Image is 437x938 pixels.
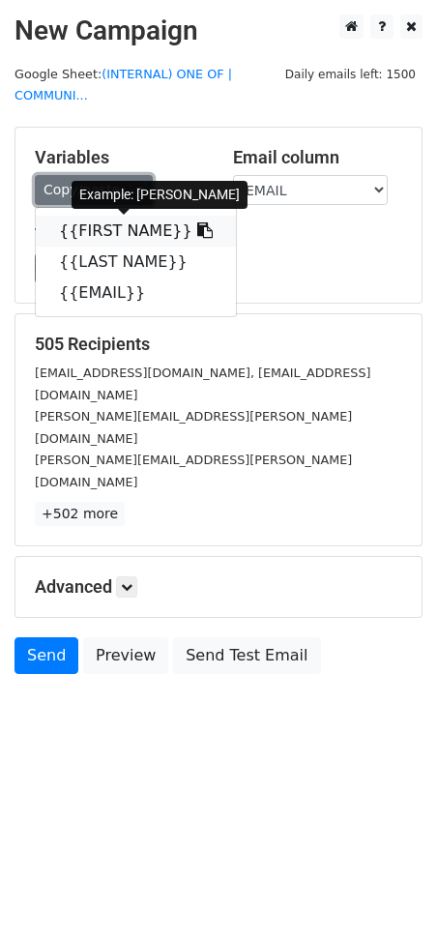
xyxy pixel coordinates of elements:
a: Copy/paste... [35,175,153,205]
h5: Variables [35,147,204,168]
a: {{LAST NAME}} [36,247,236,278]
small: [PERSON_NAME][EMAIL_ADDRESS][PERSON_NAME][DOMAIN_NAME] [35,409,352,446]
a: {{FIRST NAME}} [36,216,236,247]
div: Example: [PERSON_NAME] [72,181,248,209]
small: [EMAIL_ADDRESS][DOMAIN_NAME], [EMAIL_ADDRESS][DOMAIN_NAME] [35,366,370,402]
a: Daily emails left: 1500 [278,67,422,81]
a: (INTERNAL) ONE OF | COMMUNI... [15,67,232,103]
a: Send Test Email [173,637,320,674]
h5: Email column [233,147,402,168]
a: +502 more [35,502,125,526]
iframe: Chat Widget [340,845,437,938]
a: Send [15,637,78,674]
a: {{EMAIL}} [36,278,236,308]
span: Daily emails left: 1500 [278,64,422,85]
small: Google Sheet: [15,67,232,103]
a: Preview [83,637,168,674]
h2: New Campaign [15,15,422,47]
h5: 505 Recipients [35,334,402,355]
small: [PERSON_NAME][EMAIL_ADDRESS][PERSON_NAME][DOMAIN_NAME] [35,453,352,489]
h5: Advanced [35,576,402,598]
